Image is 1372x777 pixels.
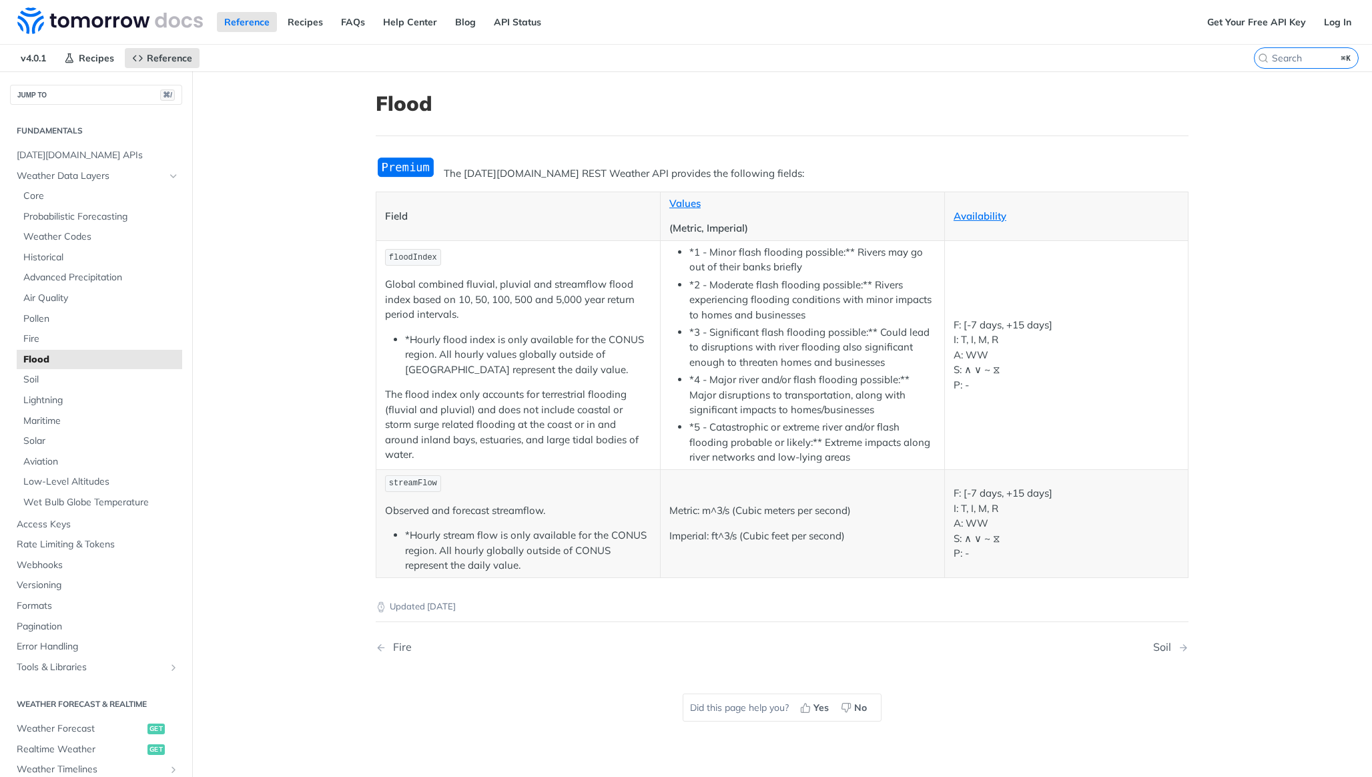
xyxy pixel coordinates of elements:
[23,251,179,264] span: Historical
[57,48,121,68] a: Recipes
[17,722,144,736] span: Weather Forecast
[486,12,549,32] a: API Status
[23,190,179,203] span: Core
[954,318,1179,393] p: F: [-7 days, +15 days] I: T, I, M, R A: WW S: ∧ ∨ ~ ⧖ P: -
[854,701,867,715] span: No
[385,277,651,322] p: Global combined fluvial, pluvial and streamflow flood index based on 10, 50, 100, 500 and 5,000 y...
[1153,641,1188,654] a: Next Page: Soil
[23,332,179,346] span: Fire
[147,52,192,64] span: Reference
[334,12,372,32] a: FAQs
[689,278,936,323] li: *2 - Moderate flash flooding possible:** Rivers experiencing flooding conditions with minor impac...
[836,698,874,718] button: No
[10,575,182,595] a: Versioning
[217,12,277,32] a: Reference
[389,253,437,262] span: floodIndex
[17,170,165,183] span: Weather Data Layers
[23,415,179,428] span: Maritime
[689,372,936,418] li: *4 - Major river and/or flash flooding possible:** Major disruptions to transportation, along wit...
[17,309,182,329] a: Pollen
[23,373,179,386] span: Soil
[17,391,182,411] a: Lightning
[17,149,179,162] span: [DATE][DOMAIN_NAME] APIs
[813,701,829,715] span: Yes
[23,353,179,366] span: Flood
[385,209,651,224] p: Field
[669,197,701,210] a: Values
[17,227,182,247] a: Weather Codes
[17,411,182,431] a: Maritime
[10,515,182,535] a: Access Keys
[147,744,165,755] span: get
[10,637,182,657] a: Error Handling
[10,85,182,105] button: JUMP TO⌘/
[376,166,1188,182] p: The [DATE][DOMAIN_NAME] REST Weather API provides the following fields:
[168,662,179,673] button: Show subpages for Tools & Libraries
[376,627,1188,667] nav: Pagination Controls
[10,166,182,186] a: Weather Data LayersHide subpages for Weather Data Layers
[10,146,182,166] a: [DATE][DOMAIN_NAME] APIs
[405,528,651,573] li: *Hourly stream flow is only available for the CONUS region. All hourly globally outside of CONUS ...
[23,475,179,489] span: Low-Level Altitudes
[386,641,412,654] div: Fire
[669,503,936,519] p: Metric: m^3/s (Cubic meters per second)
[23,210,179,224] span: Probabilistic Forecasting
[376,12,444,32] a: Help Center
[376,91,1188,115] h1: Flood
[147,724,165,734] span: get
[17,640,179,654] span: Error Handling
[17,559,179,572] span: Webhooks
[168,171,179,182] button: Hide subpages for Weather Data Layers
[689,325,936,370] li: *3 - Significant flash flooding possible:** Could lead to disruptions with river flooding also si...
[1153,641,1178,654] div: Soil
[17,186,182,206] a: Core
[1317,12,1359,32] a: Log In
[17,329,182,349] a: Fire
[79,52,114,64] span: Recipes
[10,125,182,137] h2: Fundamentals
[954,486,1179,561] p: F: [-7 days, +15 days] I: T, I, M, R A: WW S: ∧ ∨ ~ ⧖ P: -
[17,431,182,451] a: Solar
[689,245,936,275] li: *1 - Minor flash flooding possible:** Rivers may go out of their banks briefly
[17,538,179,551] span: Rate Limiting & Tokens
[23,271,179,284] span: Advanced Precipitation
[10,740,182,760] a: Realtime Weatherget
[17,288,182,308] a: Air Quality
[17,620,179,633] span: Pagination
[13,48,53,68] span: v4.0.1
[669,221,936,236] p: (Metric, Imperial)
[17,370,182,390] a: Soil
[689,420,936,465] li: *5 - Catastrophic or extreme river and/or flash flooding probable or likely:** Extreme impacts al...
[17,518,179,531] span: Access Keys
[10,719,182,739] a: Weather Forecastget
[1258,53,1269,63] svg: Search
[17,743,144,756] span: Realtime Weather
[448,12,483,32] a: Blog
[17,248,182,268] a: Historical
[10,596,182,616] a: Formats
[160,89,175,101] span: ⌘/
[168,764,179,775] button: Show subpages for Weather Timelines
[23,435,179,448] span: Solar
[17,763,165,776] span: Weather Timelines
[17,7,203,34] img: Tomorrow.io Weather API Docs
[23,312,179,326] span: Pollen
[23,455,179,469] span: Aviation
[405,332,651,378] li: *Hourly flood index is only available for the CONUS region. All hourly values globally outside of...
[10,658,182,678] a: Tools & LibrariesShow subpages for Tools & Libraries
[10,698,182,710] h2: Weather Forecast & realtime
[385,387,651,463] p: The flood index only accounts for terrestrial flooding (fluvial and pluvial) and does not include...
[17,207,182,227] a: Probabilistic Forecasting
[17,268,182,288] a: Advanced Precipitation
[795,698,836,718] button: Yes
[17,661,165,674] span: Tools & Libraries
[17,599,179,613] span: Formats
[125,48,200,68] a: Reference
[389,479,437,488] span: streamFlow
[17,493,182,513] a: Wet Bulb Globe Temperature
[10,617,182,637] a: Pagination
[17,452,182,472] a: Aviation
[23,292,179,305] span: Air Quality
[10,555,182,575] a: Webhooks
[10,535,182,555] a: Rate Limiting & Tokens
